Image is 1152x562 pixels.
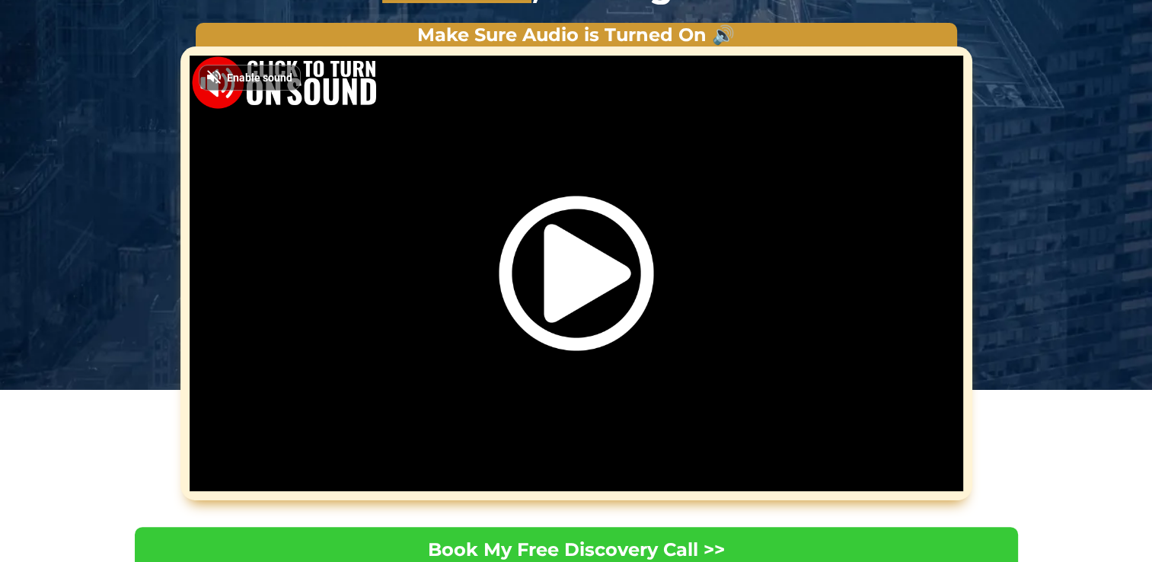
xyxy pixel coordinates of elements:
button: Enable sound [199,65,301,91]
span: Enable sound [227,72,292,83]
img: Click To Turn On Sound [190,56,380,110]
span: Book My Free Discovery Call >> [428,538,725,560]
img: Click To Turn On Sound [499,196,653,350]
div: Video Player [190,56,963,491]
strong: Make Sure Audio is Turned On 🔊 [417,24,735,46]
